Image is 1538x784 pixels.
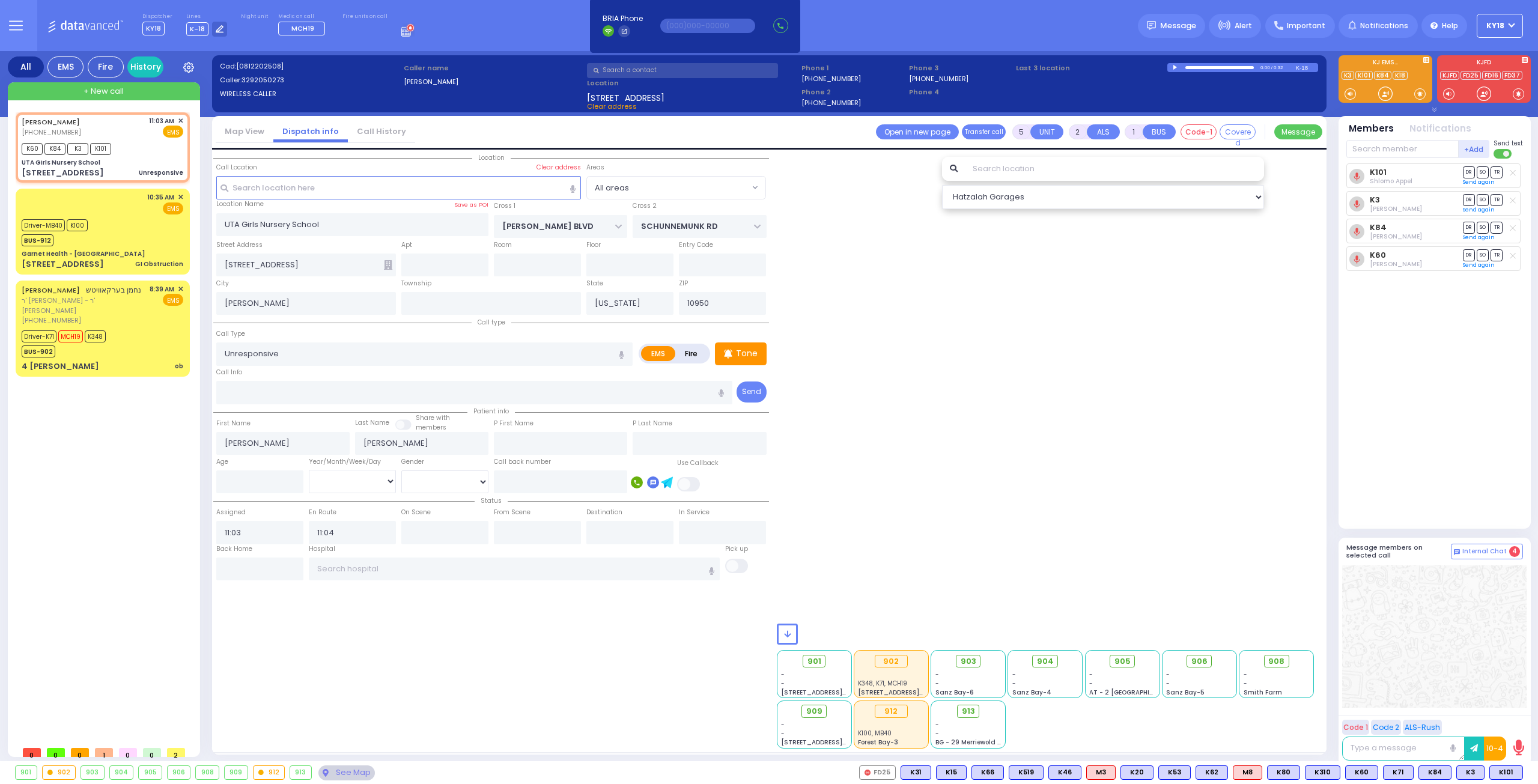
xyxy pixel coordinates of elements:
[47,748,65,757] span: 0
[220,89,400,99] label: WIRELESS CALLER
[1030,124,1063,139] button: UNIT
[1160,20,1196,32] span: Message
[1484,737,1506,761] button: 10-4
[962,124,1006,139] button: Transfer call
[1370,251,1386,260] a: K60
[1295,63,1318,72] div: K-18
[1048,765,1081,780] div: BLS
[278,13,329,20] label: Medic on call
[220,61,400,71] label: Cad:
[309,558,720,580] input: Search hospital
[22,258,104,270] div: [STREET_ADDRESS]
[1166,670,1170,679] span: -
[1349,122,1394,136] button: Members
[142,13,172,20] label: Dispatcher
[110,766,133,779] div: 904
[1012,670,1016,679] span: -
[858,679,907,688] span: K348, K71, MCH19
[309,457,396,467] div: Year/Month/Week/Day
[865,770,871,776] img: red-radio-icon.svg
[472,153,511,162] span: Location
[85,330,106,342] span: K348
[1158,765,1191,780] div: BLS
[355,418,389,428] label: Last Name
[1235,20,1252,31] span: Alert
[1509,546,1520,557] span: 4
[22,315,81,325] span: [PHONE_NUMBER]
[1451,544,1523,559] button: Internal Chat 4
[216,126,273,137] a: Map View
[86,285,141,295] span: נחמן בערקאוויטש
[1463,166,1475,178] span: DR
[1233,765,1262,780] div: M8
[216,163,257,172] label: Call Location
[1012,688,1051,697] span: Sanz Bay-4
[1370,204,1422,213] span: Shlomo Schvimmer
[22,345,55,357] span: BUS-902
[1244,670,1247,679] span: -
[494,201,515,211] label: Cross 1
[216,329,245,339] label: Call Type
[1418,765,1451,780] div: BLS
[586,176,766,199] span: All areas
[216,457,228,467] label: Age
[1409,122,1471,136] button: Notifications
[143,748,161,757] span: 0
[971,765,1004,780] div: BLS
[679,240,713,250] label: Entry Code
[22,117,80,127] a: [PERSON_NAME]
[22,167,104,179] div: [STREET_ADDRESS]
[1089,670,1093,679] span: -
[216,199,264,209] label: Location Name
[675,346,708,361] label: Fire
[1012,679,1016,688] span: -
[175,362,183,371] div: ob
[90,143,111,155] span: K101
[139,766,162,779] div: 905
[1345,765,1378,780] div: BLS
[348,126,415,137] a: Call History
[1342,71,1354,80] a: K3
[1454,549,1460,555] img: comment-alt.png
[1494,139,1523,148] span: Send text
[736,347,758,360] p: Tone
[1494,148,1513,160] label: Turn off text
[273,126,348,137] a: Dispatch info
[454,201,488,209] label: Save as POI
[1360,20,1408,31] span: Notifications
[401,240,412,250] label: Apt
[801,74,861,83] label: [PHONE_NUMBER]
[936,765,967,780] div: BLS
[167,748,185,757] span: 2
[1267,765,1300,780] div: K80
[935,670,939,679] span: -
[1459,140,1490,158] button: +Add
[1087,124,1120,139] button: ALS
[807,655,821,667] span: 901
[1463,261,1495,269] a: Send again
[1196,765,1228,780] div: BLS
[1143,124,1176,139] button: BUS
[1120,765,1153,780] div: BLS
[909,74,968,83] label: [PHONE_NUMBER]
[1287,20,1325,31] span: Important
[587,92,664,102] span: [STREET_ADDRESS]
[142,22,165,35] span: KY18
[168,766,190,779] div: 906
[1370,232,1422,241] span: Elimelech Katz
[909,87,1012,97] span: Phone 4
[781,729,785,738] span: -
[801,63,905,73] span: Phone 1
[22,360,99,372] div: 4 [PERSON_NAME]
[1273,61,1284,74] div: 0:32
[1339,59,1432,68] label: KJ EMS...
[220,75,400,85] label: Caller:
[401,279,431,288] label: Township
[660,19,755,33] input: (000)000-00000
[679,508,710,517] label: In Service
[216,544,252,554] label: Back Home
[587,177,749,198] span: All areas
[1371,720,1401,735] button: Code 2
[1274,124,1322,139] button: Message
[1440,71,1459,80] a: KJFD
